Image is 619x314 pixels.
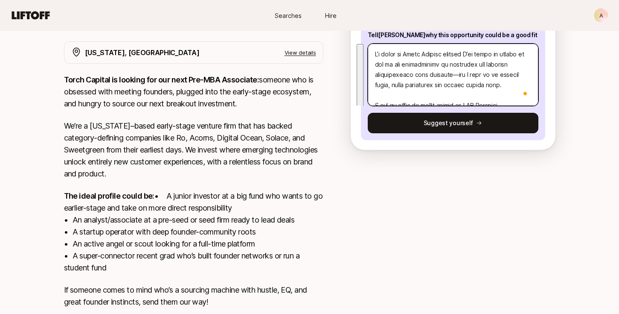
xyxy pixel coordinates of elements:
[64,74,323,110] p: someone who is obsessed with meeting founders, plugged into the early-stage ecosystem, and hungry...
[64,284,323,308] p: If someone comes to mind who’s a sourcing machine with hustle, EQ, and great founder instincts, s...
[64,191,154,200] strong: The ideal profile could be:
[275,11,302,20] span: Searches
[85,47,200,58] p: [US_STATE], [GEOGRAPHIC_DATA]
[267,8,310,23] a: Searches
[368,113,538,133] button: Suggest yourself
[64,120,323,180] p: We’re a [US_STATE]–based early-stage venture firm that has backed category-defining companies lik...
[368,30,538,40] p: Tell [PERSON_NAME] why this opportunity could be a good fit
[310,8,352,23] a: Hire
[64,190,323,274] p: • A junior investor at a big fund who wants to go earlier-stage and take on more direct responsib...
[599,10,603,21] p: A
[593,8,609,23] button: A
[368,44,538,106] textarea: To enrich screen reader interactions, please activate Accessibility in Grammarly extension settings
[285,48,316,57] p: View details
[64,75,259,84] strong: Torch Capital is looking for our next Pre-MBA Associate:
[325,11,337,20] span: Hire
